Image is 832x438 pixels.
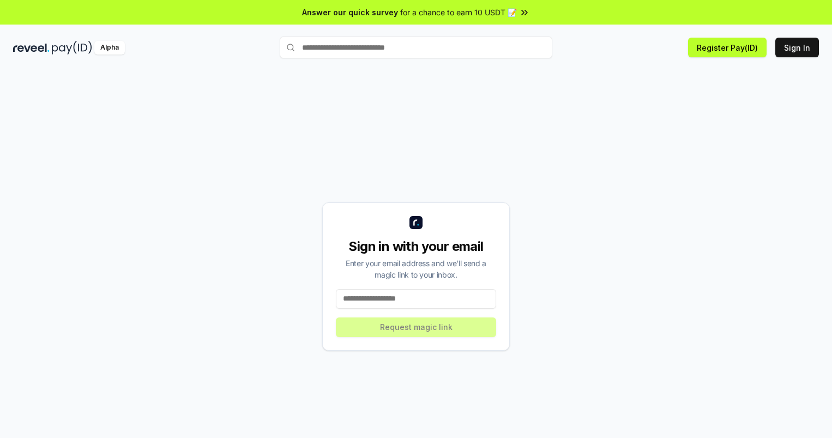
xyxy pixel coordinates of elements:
div: Enter your email address and we’ll send a magic link to your inbox. [336,257,496,280]
button: Sign In [775,38,819,57]
div: Alpha [94,41,125,55]
img: pay_id [52,41,92,55]
span: Answer our quick survey [302,7,398,18]
div: Sign in with your email [336,238,496,255]
button: Register Pay(ID) [688,38,767,57]
span: for a chance to earn 10 USDT 📝 [400,7,517,18]
img: reveel_dark [13,41,50,55]
img: logo_small [409,216,423,229]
